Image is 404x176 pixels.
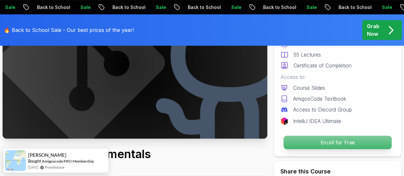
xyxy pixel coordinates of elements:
p: Back to School [143,4,187,11]
p: Access to: [280,73,395,81]
h2: Share this Course [280,167,395,176]
p: Sale [262,4,282,11]
p: Grab Now [367,22,379,38]
span: [PERSON_NAME] [28,152,66,158]
h1: Git & GitHub Fundamentals [3,148,151,160]
a: Amigoscode PRO Membership [42,159,94,164]
p: Course Slides [293,84,325,92]
p: Sale [337,4,358,11]
p: 55 Lectures [293,51,321,58]
p: Sale [111,4,132,11]
img: jetbrains logo [280,117,288,125]
p: 🔥 Back to School Sale - Our best prices of the year! [4,26,134,34]
p: Learn the fundamentals of Git and GitHub. [3,163,151,171]
p: Back to School [218,4,262,11]
p: AmigosCode Textbook [293,95,346,103]
p: IntelliJ IDEA Ultimate [293,117,341,125]
p: Certificate of Completion [293,62,352,69]
p: Back to School [68,4,111,11]
button: Enroll for Free [283,135,392,149]
p: Access to Discord Group [293,106,352,113]
p: Back to School [294,4,337,11]
p: Sale [36,4,56,11]
span: [DATE] [28,165,38,170]
p: Enroll for Free [284,136,392,149]
p: Sale [187,4,207,11]
a: ProveSource [45,165,65,170]
span: Bought [28,158,41,164]
img: provesource social proof notification image [5,150,26,171]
